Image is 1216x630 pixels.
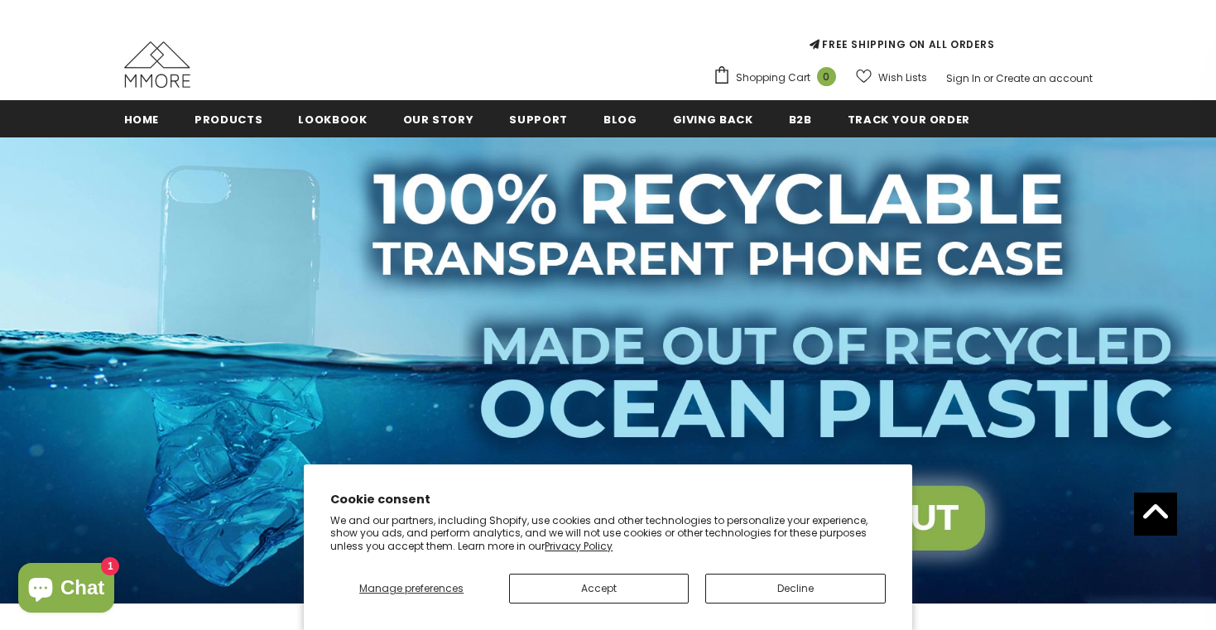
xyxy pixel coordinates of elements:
[878,70,927,86] span: Wish Lists
[330,574,493,604] button: Manage preferences
[705,574,885,604] button: Decline
[983,71,993,85] span: or
[713,65,844,90] a: Shopping Cart 0
[403,100,474,137] a: Our Story
[673,112,753,127] span: Giving back
[817,67,836,86] span: 0
[509,112,568,127] span: support
[330,491,886,508] h2: Cookie consent
[603,100,637,137] a: Blog
[856,63,927,92] a: Wish Lists
[996,71,1093,85] a: Create an account
[789,100,812,137] a: B2B
[946,71,981,85] a: Sign In
[13,563,119,617] inbox-online-store-chat: Shopify online store chat
[124,112,160,127] span: Home
[509,100,568,137] a: support
[403,112,474,127] span: Our Story
[124,100,160,137] a: Home
[736,70,810,86] span: Shopping Cart
[848,112,970,127] span: Track your order
[545,539,613,553] a: Privacy Policy
[330,514,886,553] p: We and our partners, including Shopify, use cookies and other technologies to personalize your ex...
[298,100,367,137] a: Lookbook
[848,100,970,137] a: Track your order
[195,100,262,137] a: Products
[298,112,367,127] span: Lookbook
[509,574,689,604] button: Accept
[195,112,262,127] span: Products
[789,112,812,127] span: B2B
[124,41,190,88] img: MMORE Cases
[673,100,753,137] a: Giving back
[359,581,464,595] span: Manage preferences
[603,112,637,127] span: Blog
